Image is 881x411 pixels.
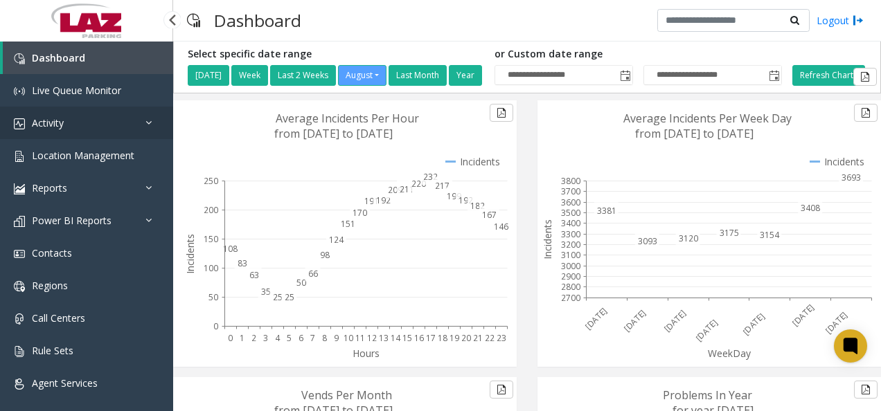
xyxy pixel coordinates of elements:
[14,86,25,97] img: 'icon'
[617,66,632,85] span: Toggle popup
[14,346,25,357] img: 'icon'
[238,257,247,269] text: 83
[561,197,580,208] text: 3600
[207,3,308,37] h3: Dashboard
[204,233,218,245] text: 150
[389,65,447,86] button: Last Month
[561,207,580,219] text: 3500
[285,291,294,303] text: 25
[823,309,850,336] text: [DATE]
[329,234,344,246] text: 124
[426,332,436,344] text: 17
[708,347,751,360] text: WeekDay
[450,332,459,344] text: 19
[367,332,377,344] text: 12
[187,3,200,37] img: pageIcon
[402,332,412,344] text: 15
[561,217,580,229] text: 3400
[213,320,218,332] text: 0
[261,286,271,298] text: 35
[792,65,865,86] button: Refresh Charts
[376,194,391,206] text: 192
[561,292,580,304] text: 2700
[597,205,616,217] text: 3381
[338,65,386,86] button: August
[14,281,25,292] img: 'icon'
[854,104,878,122] button: Export to pdf
[273,291,283,303] text: 25
[561,281,580,293] text: 2800
[32,51,85,64] span: Dashboard
[414,332,424,344] text: 16
[388,184,402,196] text: 209
[32,376,98,390] span: Agent Services
[32,214,112,227] span: Power BI Reports
[853,68,877,86] button: Export to pdf
[32,311,85,325] span: Call Centers
[14,216,25,227] img: 'icon'
[32,84,121,97] span: Live Queue Monitor
[14,151,25,162] img: 'icon'
[32,149,134,162] span: Location Management
[400,183,414,195] text: 211
[635,126,754,141] text: from [DATE] to [DATE]
[435,180,450,192] text: 217
[470,200,485,212] text: 182
[184,234,197,274] text: Incidents
[204,175,218,187] text: 250
[561,185,580,197] text: 3700
[275,332,281,344] text: 4
[355,332,365,344] text: 11
[561,175,580,187] text: 3800
[251,332,256,344] text: 2
[353,347,380,360] text: Hours
[32,246,72,259] span: Contacts
[766,66,781,85] span: Toggle popup
[801,202,820,214] text: 3408
[14,313,25,325] img: 'icon'
[817,13,864,28] a: Logout
[790,302,817,329] text: [DATE]
[204,262,218,274] text: 100
[270,65,336,86] button: Last 2 Weeks
[663,387,752,403] text: Problems In Year
[411,178,426,190] text: 220
[14,183,25,194] img: 'icon'
[263,332,268,344] text: 3
[854,381,878,399] button: Export to pdf
[231,65,268,86] button: Week
[32,344,73,357] span: Rule Sets
[391,332,401,344] text: 14
[561,271,580,282] text: 2900
[208,291,218,303] text: 50
[344,332,353,344] text: 10
[720,227,739,239] text: 3175
[490,104,513,122] button: Export to pdf
[240,332,244,344] text: 1
[482,209,497,221] text: 167
[740,311,767,338] text: [DATE]
[842,172,861,183] text: 3693
[364,195,379,207] text: 191
[449,65,482,86] button: Year
[561,249,580,261] text: 3100
[490,381,513,399] button: Export to pdf
[497,332,506,344] text: 23
[276,111,419,126] text: Average Incidents Per Hour
[334,332,339,344] text: 9
[561,228,580,240] text: 3300
[679,232,698,244] text: 3120
[341,218,355,230] text: 151
[296,277,306,289] text: 50
[353,207,367,219] text: 170
[228,332,233,344] text: 0
[14,248,25,259] img: 'icon'
[638,235,657,247] text: 3093
[322,332,327,344] text: 8
[447,190,461,202] text: 199
[274,126,393,141] text: from [DATE] to [DATE]
[3,42,173,74] a: Dashboard
[379,332,389,344] text: 13
[188,48,484,60] h5: Select specific date range
[14,378,25,390] img: 'icon'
